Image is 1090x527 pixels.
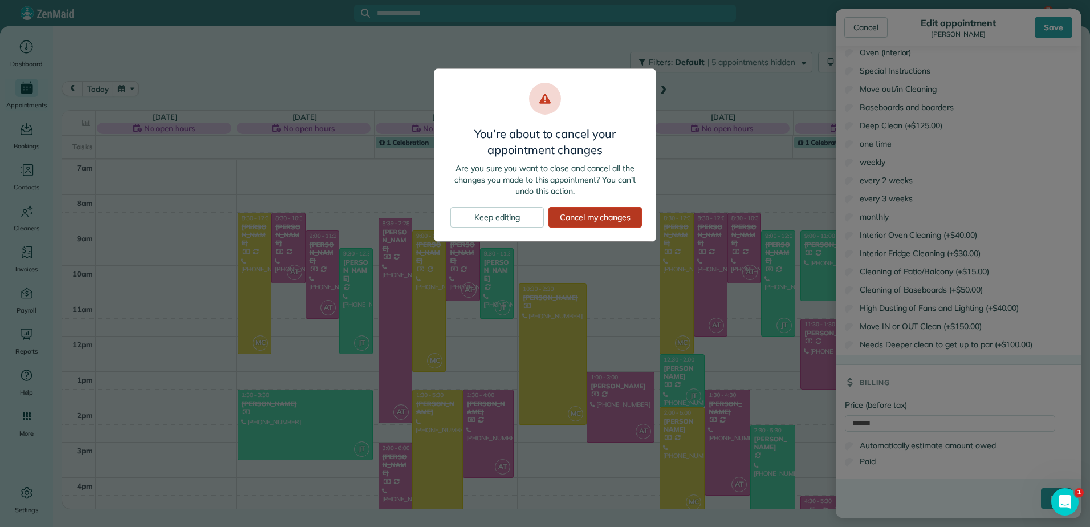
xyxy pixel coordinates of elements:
[548,207,642,228] div: Cancel my changes
[450,207,544,228] div: Keep editing
[448,126,642,158] h3: You’re about to cancel your appointment changes
[448,163,642,197] p: Are you sure you want to close and cancel all the changes you made to this appointment? You can’t...
[1075,488,1084,497] span: 1
[1051,488,1079,516] iframe: Intercom live chat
